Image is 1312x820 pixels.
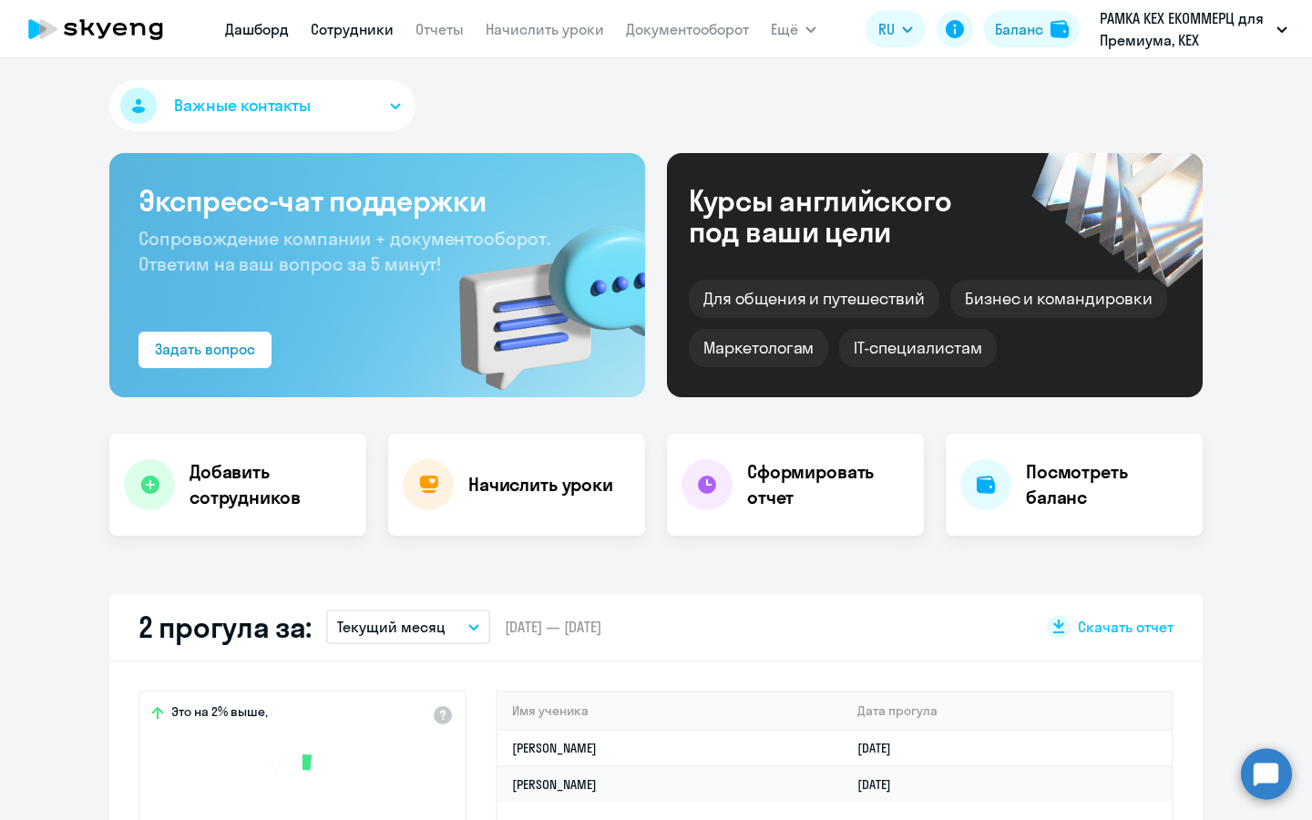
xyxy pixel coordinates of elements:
[138,182,616,219] h3: Экспресс-чат поддержки
[1051,20,1069,38] img: balance
[138,227,550,275] span: Сопровождение компании + документооборот. Ответим на ваш вопрос за 5 минут!
[512,776,597,793] a: [PERSON_NAME]
[138,609,312,645] h2: 2 прогула за:
[950,280,1167,318] div: Бизнес и командировки
[109,80,415,131] button: Важные контакты
[1091,7,1297,51] button: РАМКА КЕХ ЕКОММЕРЦ для Премиума, КЕХ ЕКОММЕРЦ, ООО
[857,776,906,793] a: [DATE]
[512,740,597,756] a: [PERSON_NAME]
[174,94,311,118] span: Важные контакты
[984,11,1080,47] button: Балансbalance
[839,329,996,367] div: IT-специалистам
[1026,459,1188,510] h4: Посмотреть баланс
[326,610,490,644] button: Текущий месяц
[433,192,645,397] img: bg-img
[486,20,604,38] a: Начислить уроки
[771,18,798,40] span: Ещё
[866,11,926,47] button: RU
[497,692,843,730] th: Имя ученика
[311,20,394,38] a: Сотрудники
[689,329,828,367] div: Маркетологам
[843,692,1172,730] th: Дата прогула
[225,20,289,38] a: Дашборд
[1100,7,1269,51] p: РАМКА КЕХ ЕКОММЕРЦ для Премиума, КЕХ ЕКОММЕРЦ, ООО
[337,616,446,638] p: Текущий месяц
[138,332,272,368] button: Задать вопрос
[771,11,816,47] button: Ещё
[190,459,352,510] h4: Добавить сотрудников
[155,338,255,360] div: Задать вопрос
[1078,617,1174,637] span: Скачать отчет
[995,18,1043,40] div: Баланс
[857,740,906,756] a: [DATE]
[415,20,464,38] a: Отчеты
[747,459,909,510] h4: Сформировать отчет
[468,472,613,497] h4: Начислить уроки
[689,280,939,318] div: Для общения и путешествий
[171,703,268,725] span: Это на 2% выше,
[505,617,601,637] span: [DATE] — [DATE]
[689,185,1000,247] div: Курсы английского под ваши цели
[626,20,749,38] a: Документооборот
[878,18,895,40] span: RU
